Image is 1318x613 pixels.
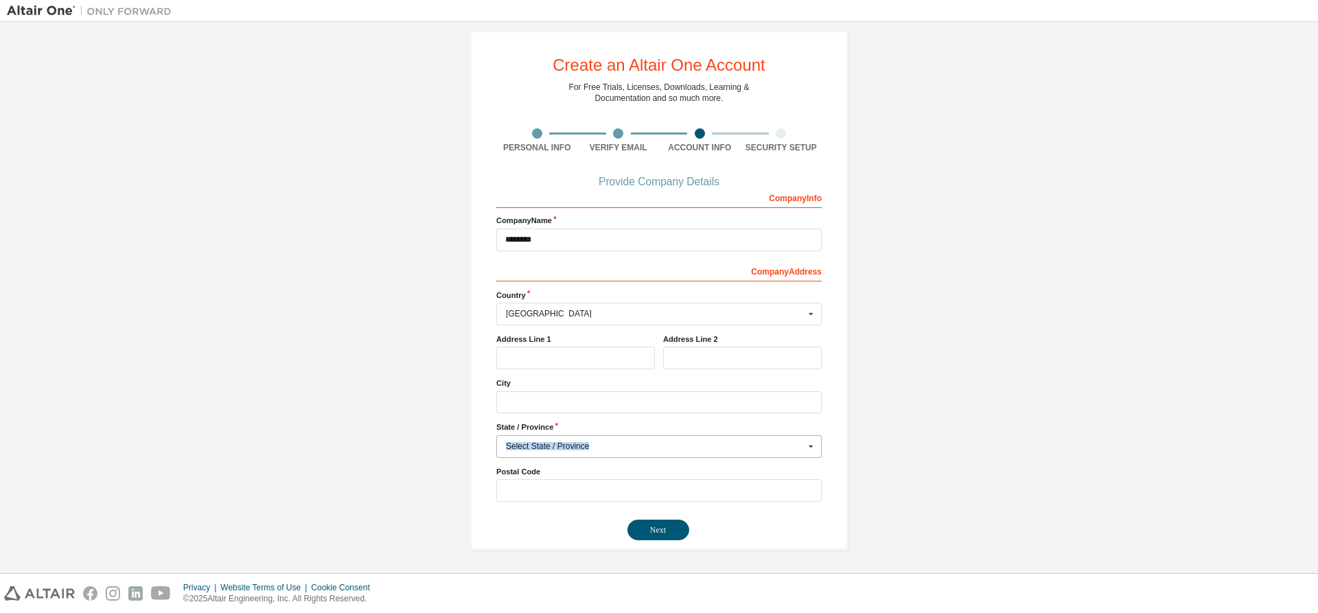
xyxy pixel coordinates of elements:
label: Country [496,290,822,301]
img: linkedin.svg [128,586,143,601]
label: Postal Code [496,466,822,477]
div: Cookie Consent [311,582,378,593]
div: Security Setup [741,142,822,153]
div: Personal Info [496,142,578,153]
img: Altair One [7,4,178,18]
div: Privacy [183,582,220,593]
div: Company Info [496,186,822,208]
label: Company Name [496,215,822,226]
div: Account Info [659,142,741,153]
button: Next [627,520,689,540]
p: © 2025 Altair Engineering, Inc. All Rights Reserved. [183,593,378,605]
div: Provide Company Details [496,178,822,186]
div: [GEOGRAPHIC_DATA] [506,310,805,318]
img: altair_logo.svg [4,586,75,601]
label: Address Line 2 [663,334,822,345]
div: For Free Trials, Licenses, Downloads, Learning & Documentation and so much more. [569,82,750,104]
label: State / Province [496,421,822,432]
div: Select State / Province [506,442,805,450]
div: Company Address [496,259,822,281]
img: instagram.svg [106,586,120,601]
div: Website Terms of Use [220,582,311,593]
img: youtube.svg [151,586,171,601]
label: Address Line 1 [496,334,655,345]
label: City [496,378,822,389]
div: Create an Altair One Account [553,57,765,73]
div: Verify Email [578,142,660,153]
img: facebook.svg [83,586,97,601]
